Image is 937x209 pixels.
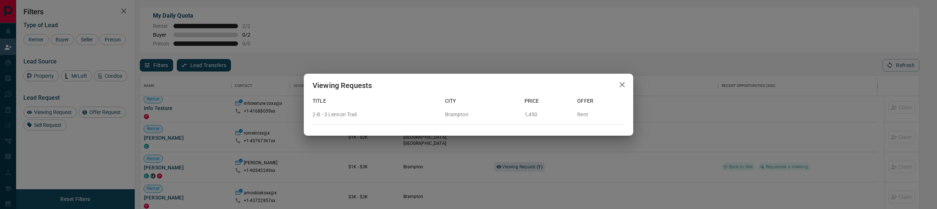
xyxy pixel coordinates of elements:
p: Title [313,97,439,105]
p: Brampton [445,111,519,118]
p: Offer [577,97,624,105]
h2: Viewing Requests [304,74,381,97]
p: Price [525,97,572,105]
p: Rent [577,111,624,118]
p: 2-B - 3 Lennon Trail [313,111,439,118]
p: City [445,97,519,105]
p: 1,450 [525,111,572,118]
